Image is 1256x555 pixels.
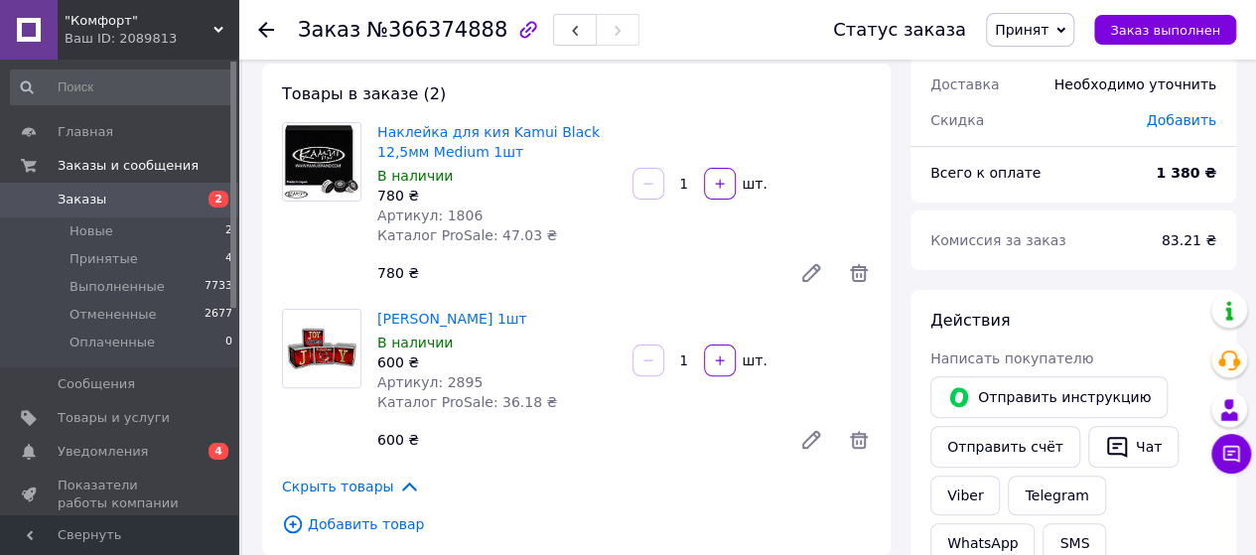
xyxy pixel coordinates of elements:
span: Удалить [847,428,871,452]
span: Заказы [58,191,106,208]
span: Написать покупателю [930,350,1093,366]
span: Заказы и сообщения [58,157,199,175]
span: Артикул: 2895 [377,374,483,390]
button: Чат с покупателем [1211,434,1251,474]
div: шт. [738,350,769,370]
a: Редактировать [791,420,831,460]
img: Наклейка для кия Kamui Black 12,5мм Medium 1шт [283,123,360,201]
span: Главная [58,123,113,141]
span: Принят [995,22,1048,38]
div: 600 ₴ [377,352,617,372]
span: 2 [209,191,228,208]
span: Доставка [930,76,999,92]
div: 780 ₴ [369,259,783,287]
span: Комиссия за заказ [930,232,1066,248]
span: Артикул: 1806 [377,208,483,223]
button: Чат [1088,426,1179,468]
span: 2677 [205,306,232,324]
span: 83.21 ₴ [1162,232,1216,248]
span: Скрыть товары [282,476,420,497]
span: Оплаченные [70,334,155,351]
b: 1 380 ₴ [1156,165,1216,181]
div: шт. [738,174,769,194]
span: Отмененные [70,306,156,324]
span: 2 [225,222,232,240]
span: Новые [70,222,113,240]
span: Показатели работы компании [58,477,184,512]
div: Ваш ID: 2089813 [65,30,238,48]
div: Необходимо уточнить [1043,63,1228,106]
img: Мел JoyGame 1шт [283,310,360,387]
span: 4 [209,443,228,460]
button: Заказ выполнен [1094,15,1236,45]
span: Сообщения [58,375,135,393]
a: Наклейка для кия Kamui Black 12,5мм Medium 1шт [377,124,600,160]
div: 780 ₴ [377,186,617,206]
span: №366374888 [366,18,507,42]
span: Действия [930,311,1010,330]
span: В наличии [377,168,453,184]
a: Viber [930,476,1000,515]
span: Товары в заказе (2) [282,84,446,103]
button: Отправить счёт [930,426,1080,468]
span: "Комфорт" [65,12,213,30]
span: Уведомления [58,443,148,461]
span: Заказ [298,18,360,42]
span: Добавить товар [282,513,871,535]
span: Удалить [847,261,871,285]
span: 7733 [205,278,232,296]
a: Редактировать [791,253,831,293]
button: Отправить инструкцию [930,376,1168,418]
div: Статус заказа [833,20,966,40]
a: [PERSON_NAME] 1шт [377,311,527,327]
span: 0 [225,334,232,351]
span: Скидка [930,112,984,128]
span: Заказ выполнен [1110,23,1220,38]
span: Всего к оплате [930,165,1041,181]
span: Принятые [70,250,138,268]
span: Товары и услуги [58,409,170,427]
div: Вернуться назад [258,20,274,40]
span: Каталог ProSale: 47.03 ₴ [377,227,557,243]
div: 600 ₴ [369,426,783,454]
span: В наличии [377,335,453,350]
input: Поиск [10,69,234,105]
a: Telegram [1008,476,1105,515]
span: Каталог ProSale: 36.18 ₴ [377,394,557,410]
span: Добавить [1147,112,1216,128]
span: Выполненные [70,278,165,296]
span: 4 [225,250,232,268]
